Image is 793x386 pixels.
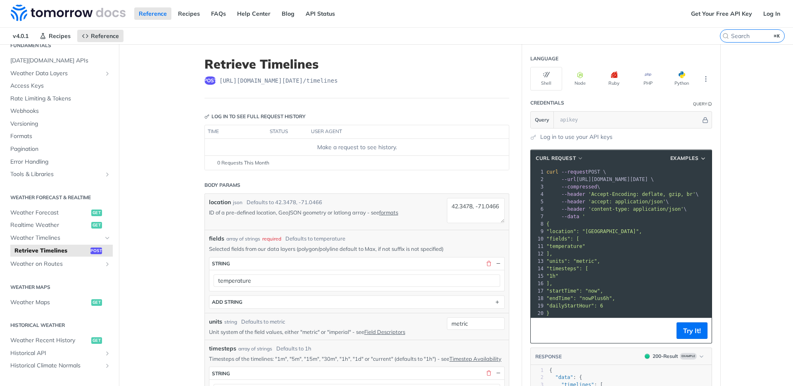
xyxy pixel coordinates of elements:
[546,236,579,242] span: "fields": [
[531,198,545,205] div: 5
[531,265,545,272] div: 14
[209,317,222,326] label: units
[693,101,707,107] div: Query
[6,207,113,219] a: Weather Forecastget
[10,336,89,345] span: Weather Recent History
[207,7,230,20] a: FAQs
[546,281,552,286] span: ],
[6,143,113,155] a: Pagination
[535,116,549,124] span: Query
[561,191,585,197] span: --header
[6,130,113,143] a: Formats
[10,209,89,217] span: Weather Forecast
[531,183,545,191] div: 3
[546,229,642,234] span: "location": "[GEOGRAPHIC_DATA]",
[533,154,586,162] button: cURL Request
[546,184,600,190] span: \
[104,350,111,357] button: Show subpages for Historical API
[531,257,545,265] div: 13
[6,219,113,231] a: Realtime Weatherget
[10,349,102,357] span: Historical API
[561,206,585,212] span: --header
[549,374,582,380] span: : {
[540,133,613,141] a: Log in to use your API keys
[546,273,558,279] span: "1h"
[531,317,545,324] div: 21
[233,7,275,20] a: Help Center
[555,374,573,380] span: "data"
[6,334,113,347] a: Weather Recent Historyget
[10,69,102,78] span: Weather Data Layers
[212,370,230,376] div: string
[204,76,216,85] span: post
[588,191,696,197] span: 'Accept-Encoding: deflate, gzip, br'
[645,354,650,359] span: 200
[531,213,545,220] div: 7
[8,30,33,42] span: v4.0.1
[6,360,113,372] a: Historical Climate NormalsShow subpages for Historical Climate Normals
[546,288,603,294] span: "startTime": "now",
[209,234,224,243] span: fields
[702,75,710,83] svg: More ellipsis
[209,257,504,270] button: string
[212,260,230,267] div: string
[588,206,684,212] span: 'content-type: application/json'
[530,67,562,91] button: Shell
[700,73,712,85] button: More Languages
[561,199,585,205] span: --header
[670,155,699,162] span: Examples
[6,296,113,309] a: Weather Mapsget
[11,5,126,21] img: Tomorrow.io Weather API Docs
[212,299,242,305] div: ADD string
[561,176,576,182] span: --url
[693,101,712,107] div: QueryInformation
[546,206,687,212] span: \
[759,7,785,20] a: Log In
[531,287,545,295] div: 17
[104,235,111,241] button: Hide subpages for Weather Timelines
[546,169,606,175] span: POST \
[208,143,506,152] div: Make a request to see history.
[531,191,545,198] div: 4
[6,232,113,244] a: Weather TimelinesHide subpages for Weather Timelines
[535,353,562,361] button: RESPONSE
[6,194,113,201] h2: Weather Forecast & realtime
[262,235,281,243] div: required
[10,158,111,166] span: Error Handling
[632,67,664,91] button: PHP
[209,355,505,362] p: Timesteps of the timelines: "1m", "5m", "15m", "30m", "1h", "1d" or "current" (defaults to "1h") ...
[204,57,509,71] h1: Retrieve Timelines
[546,243,585,249] span: "temperature"
[546,251,552,257] span: ],
[531,310,545,317] div: 20
[308,125,492,138] th: user agent
[722,33,729,39] svg: Search
[6,67,113,80] a: Weather Data LayersShow subpages for Weather Data Layers
[6,105,113,117] a: Webhooks
[10,145,111,153] span: Pagination
[217,159,269,167] span: 0 Requests This Month
[531,243,545,250] div: 11
[653,353,678,360] div: 200 - Result
[546,176,654,182] span: [URL][DOMAIN_NAME][DATE] \
[449,355,501,362] a: Timestep Availability
[667,154,710,162] button: Examples
[582,214,585,219] span: '
[6,42,113,49] h2: Fundamentals
[485,260,492,267] button: Delete
[10,132,111,141] span: Formats
[219,76,338,85] span: https://api.tomorrow.io/v4/timelines
[549,367,552,373] span: {
[10,107,111,115] span: Webhooks
[6,284,113,291] h2: Weather Maps
[531,295,545,302] div: 18
[104,362,111,369] button: Show subpages for Historical Climate Normals
[226,235,260,243] div: array of strings
[546,258,600,264] span: "units": "metric",
[494,369,502,377] button: Hide
[209,245,505,253] p: Selected fields from our data layers (polygon/polyline default to Max, if not suffix is not speci...
[564,67,596,91] button: Node
[531,235,545,243] div: 10
[531,176,545,183] div: 2
[104,171,111,178] button: Show subpages for Tools & Libraries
